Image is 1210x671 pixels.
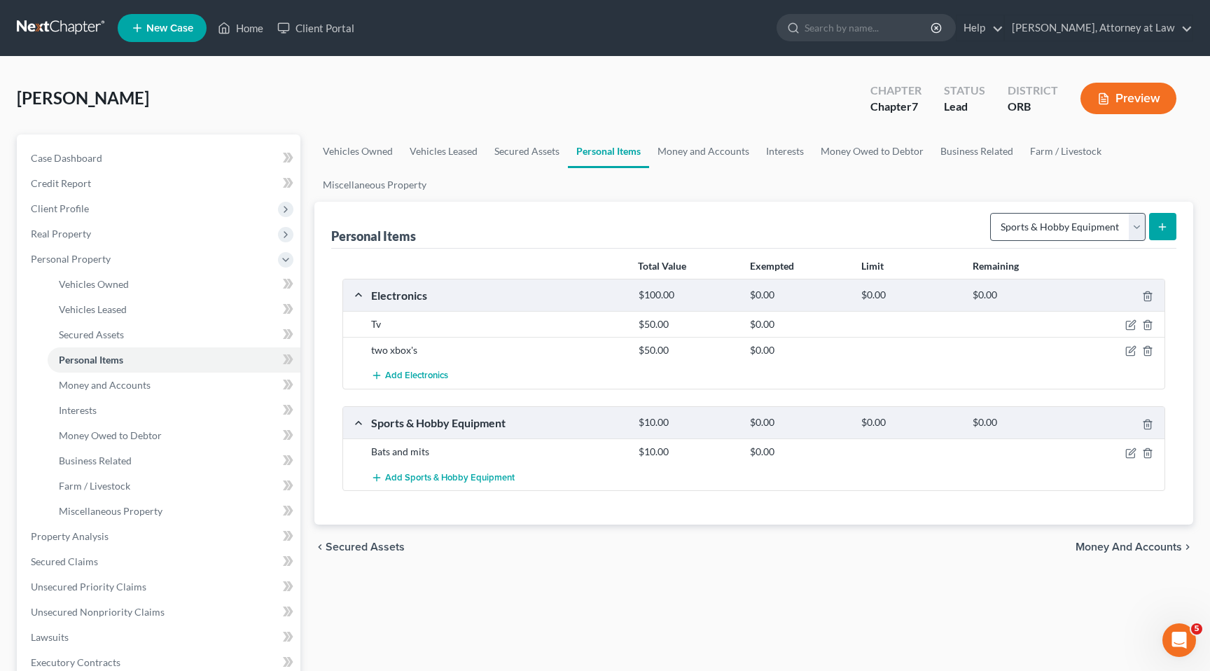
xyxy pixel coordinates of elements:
[1080,83,1176,114] button: Preview
[31,606,165,618] span: Unsecured Nonpriority Claims
[743,445,854,459] div: $0.00
[31,555,98,567] span: Secured Claims
[743,416,854,429] div: $0.00
[854,289,966,302] div: $0.00
[912,99,918,113] span: 7
[743,343,854,357] div: $0.00
[146,23,193,34] span: New Case
[1005,15,1192,41] a: [PERSON_NAME], Attorney at Law
[326,541,405,553] span: Secured Assets
[632,416,743,429] div: $10.00
[944,83,985,99] div: Status
[401,134,486,168] a: Vehicles Leased
[750,260,794,272] strong: Exempted
[48,423,300,448] a: Money Owed to Debtor
[364,343,632,357] div: two xbox's
[59,278,129,290] span: Vehicles Owned
[59,379,151,391] span: Money and Accounts
[270,15,361,41] a: Client Portal
[31,530,109,542] span: Property Analysis
[1022,134,1110,168] a: Farm / Livestock
[20,600,300,625] a: Unsecured Nonpriority Claims
[59,328,124,340] span: Secured Assets
[48,347,300,373] a: Personal Items
[805,15,933,41] input: Search by name...
[48,272,300,297] a: Vehicles Owned
[743,317,854,331] div: $0.00
[31,152,102,164] span: Case Dashboard
[59,455,132,466] span: Business Related
[31,202,89,214] span: Client Profile
[48,473,300,499] a: Farm / Livestock
[331,228,416,244] div: Personal Items
[854,416,966,429] div: $0.00
[59,480,130,492] span: Farm / Livestock
[371,363,448,389] button: Add Electronics
[314,541,326,553] i: chevron_left
[486,134,568,168] a: Secured Assets
[48,373,300,398] a: Money and Accounts
[638,260,686,272] strong: Total Value
[211,15,270,41] a: Home
[59,404,97,416] span: Interests
[20,549,300,574] a: Secured Claims
[944,99,985,115] div: Lead
[758,134,812,168] a: Interests
[1076,541,1182,553] span: Money and Accounts
[1182,541,1193,553] i: chevron_right
[59,505,162,517] span: Miscellaneous Property
[973,260,1019,272] strong: Remaining
[31,228,91,240] span: Real Property
[314,134,401,168] a: Vehicles Owned
[59,303,127,315] span: Vehicles Leased
[385,472,515,483] span: Add Sports & Hobby Equipment
[48,322,300,347] a: Secured Assets
[812,134,932,168] a: Money Owed to Debtor
[957,15,1003,41] a: Help
[1008,83,1058,99] div: District
[1162,623,1196,657] iframe: Intercom live chat
[861,260,884,272] strong: Limit
[20,524,300,549] a: Property Analysis
[48,398,300,423] a: Interests
[966,289,1077,302] div: $0.00
[568,134,649,168] a: Personal Items
[48,448,300,473] a: Business Related
[870,99,922,115] div: Chapter
[31,581,146,593] span: Unsecured Priority Claims
[314,168,435,202] a: Miscellaneous Property
[364,415,632,430] div: Sports & Hobby Equipment
[632,343,743,357] div: $50.00
[364,317,632,331] div: Tv
[314,541,405,553] button: chevron_left Secured Assets
[48,297,300,322] a: Vehicles Leased
[371,464,515,490] button: Add Sports & Hobby Equipment
[20,625,300,650] a: Lawsuits
[364,445,632,459] div: Bats and mits
[17,88,149,108] span: [PERSON_NAME]
[20,574,300,600] a: Unsecured Priority Claims
[632,317,743,331] div: $50.00
[20,146,300,171] a: Case Dashboard
[31,656,120,668] span: Executory Contracts
[649,134,758,168] a: Money and Accounts
[932,134,1022,168] a: Business Related
[632,289,743,302] div: $100.00
[59,429,162,441] span: Money Owed to Debtor
[31,253,111,265] span: Personal Property
[743,289,854,302] div: $0.00
[364,288,632,303] div: Electronics
[59,354,123,366] span: Personal Items
[1076,541,1193,553] button: Money and Accounts chevron_right
[48,499,300,524] a: Miscellaneous Property
[385,371,448,382] span: Add Electronics
[870,83,922,99] div: Chapter
[1191,623,1202,635] span: 5
[31,177,91,189] span: Credit Report
[20,171,300,196] a: Credit Report
[1008,99,1058,115] div: ORB
[31,631,69,643] span: Lawsuits
[966,416,1077,429] div: $0.00
[632,445,743,459] div: $10.00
